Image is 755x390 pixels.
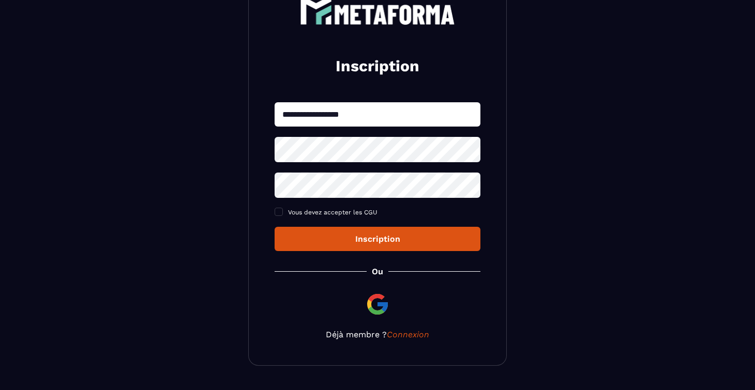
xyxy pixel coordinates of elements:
[275,330,480,339] p: Déjà membre ?
[287,56,468,76] h2: Inscription
[387,330,429,339] a: Connexion
[365,292,390,317] img: google
[275,227,480,251] button: Inscription
[283,234,472,244] div: Inscription
[372,267,383,276] p: Ou
[288,209,377,216] span: Vous devez accepter les CGU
